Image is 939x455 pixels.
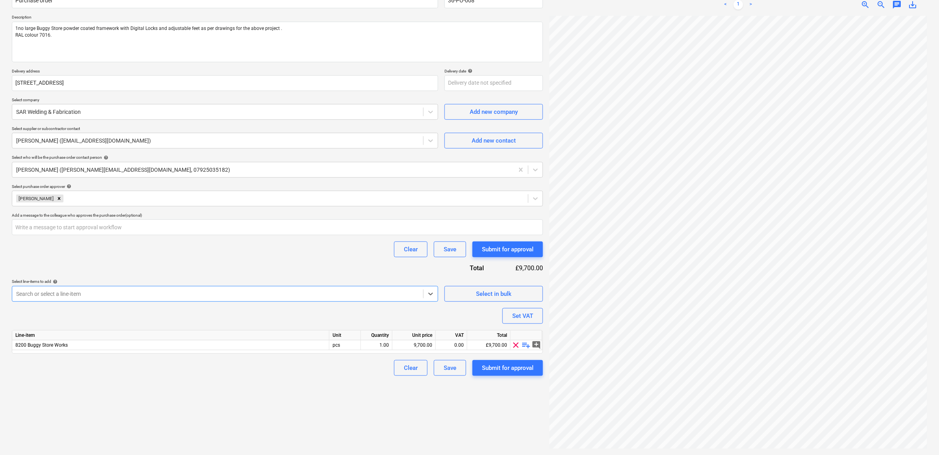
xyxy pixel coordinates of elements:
div: 1.00 [364,340,389,350]
button: Clear [394,241,428,257]
p: Delivery address [12,69,438,75]
button: Select in bulk [444,286,543,302]
button: Add new company [444,104,543,120]
button: Clear [394,360,428,376]
div: £9,700.00 [496,264,543,273]
button: Save [434,241,466,257]
div: Set VAT [512,311,533,321]
input: Write a message to start approval workflow [12,219,543,235]
input: Delivery date not specified [444,75,543,91]
div: Save [444,363,456,373]
span: add_comment [532,340,541,350]
span: help [51,279,58,284]
div: Total [467,331,511,340]
p: Select company [12,97,438,104]
button: Submit for approval [472,241,543,257]
div: VAT [436,331,467,340]
div: Select line-items to add [12,279,438,284]
div: Clear [404,244,418,254]
p: Description [12,15,543,21]
div: Select who will be the purchase order contact person [12,155,543,160]
button: Save [434,360,466,376]
div: Delivery date [444,69,543,74]
span: 8200 Buggy Store Works [15,342,68,348]
div: £9,700.00 [467,340,511,350]
div: Remove Sam Cornford [55,195,63,202]
p: Select supplier or subcontractor contact [12,126,438,133]
input: Delivery address [12,75,438,91]
div: Add new contact [472,136,516,146]
textarea: 1no large Buggy Store powder coated framework with Digital Locks and adjustable feet as per drawi... [12,22,543,62]
div: Select in bulk [476,289,511,299]
div: Total [441,264,496,273]
div: Add new company [470,107,518,117]
div: Submit for approval [482,363,534,373]
div: Select purchase order approver [12,184,543,189]
span: help [102,155,108,160]
div: [PERSON_NAME] [16,195,55,202]
span: playlist_add [522,340,531,350]
div: 0.00 [439,340,464,350]
div: Save [444,244,456,254]
div: Unit price [392,331,436,340]
button: Submit for approval [472,360,543,376]
div: Clear [404,363,418,373]
span: help [466,69,472,73]
div: Submit for approval [482,244,534,254]
div: 9,700.00 [396,340,432,350]
button: Add new contact [444,133,543,149]
div: Unit [329,331,361,340]
span: clear [511,340,521,350]
div: Quantity [361,331,392,340]
span: help [65,184,71,189]
div: pcs [329,340,361,350]
div: Line-item [12,331,329,340]
div: Add a message to the colleague who approves the purchase order (optional) [12,213,543,218]
button: Set VAT [502,308,543,324]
